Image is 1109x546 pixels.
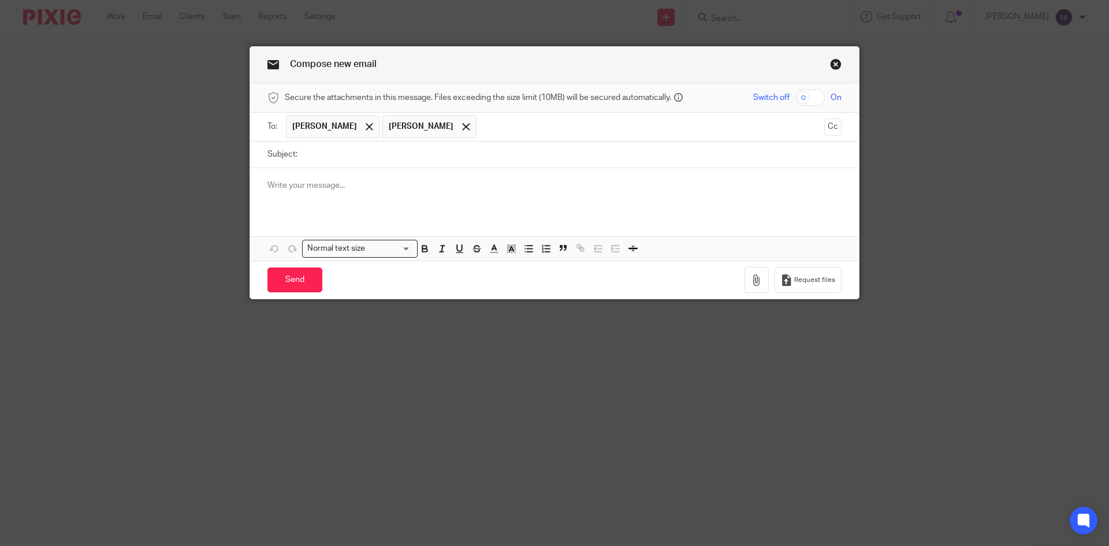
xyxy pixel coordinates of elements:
span: Compose new email [290,60,377,69]
span: Switch off [753,92,790,103]
a: Close this dialog window [830,58,842,74]
button: Cc [824,118,842,136]
button: Request files [775,267,842,293]
input: Search for option [369,243,411,255]
input: Send [267,268,322,292]
span: Normal text size [305,243,368,255]
div: Search for option [302,240,418,258]
label: To: [267,121,280,132]
span: [PERSON_NAME] [292,121,357,132]
span: [PERSON_NAME] [389,121,453,132]
label: Subject: [267,148,297,160]
span: On [831,92,842,103]
span: Secure the attachments in this message. Files exceeding the size limit (10MB) will be secured aut... [285,92,671,103]
span: Request files [794,276,835,285]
